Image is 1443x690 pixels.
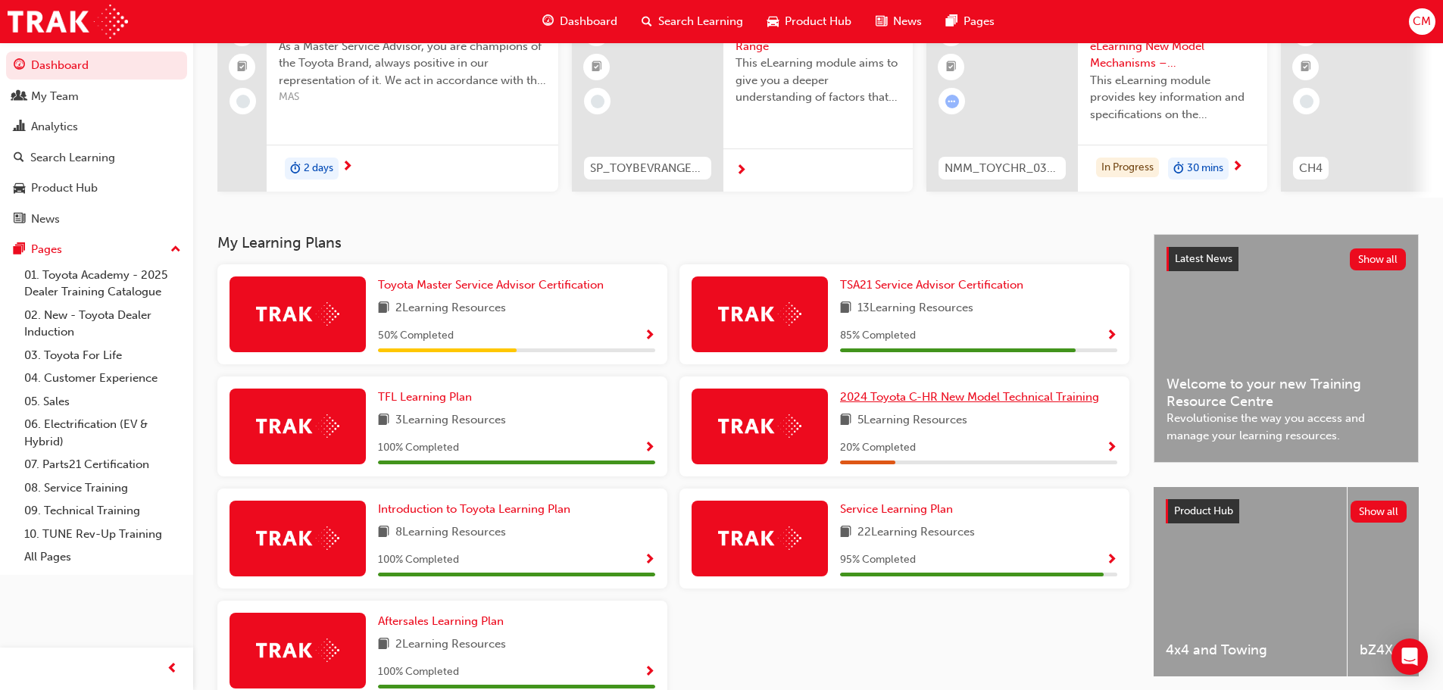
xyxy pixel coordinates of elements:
span: news-icon [14,213,25,226]
div: Pages [31,241,62,258]
span: prev-icon [167,660,178,679]
span: Show Progress [644,442,655,455]
span: Service Learning Plan [840,502,953,516]
a: search-iconSearch Learning [629,6,755,37]
a: guage-iconDashboard [530,6,629,37]
a: 04. Customer Experience [18,367,187,390]
span: CH4 [1299,160,1323,177]
a: SP_TOYBEVRANGE_ELToyota Electrified - EV RangeThis eLearning module aims to give you a deeper und... [572,8,913,192]
a: Product Hub [6,174,187,202]
span: duration-icon [290,159,301,179]
span: car-icon [14,182,25,195]
span: Show Progress [1106,329,1117,343]
span: book-icon [378,523,389,542]
button: Show Progress [644,551,655,570]
a: 09. Technical Training [18,499,187,523]
span: 2024 Toyota C-HR New Model Technical Training [840,390,1099,404]
a: 02. New - Toyota Dealer Induction [18,304,187,344]
span: This eLearning module aims to give you a deeper understanding of factors that influence driving r... [736,55,901,106]
span: 100 % Completed [378,439,459,457]
span: Show Progress [644,666,655,679]
a: Latest NewsShow allWelcome to your new Training Resource CentreRevolutionise the way you access a... [1154,234,1419,463]
span: 100 % Completed [378,551,459,569]
span: Dashboard [560,13,617,30]
button: Show Progress [1106,551,1117,570]
span: 5 Learning Resources [857,411,967,430]
span: 20 % Completed [840,439,916,457]
span: 85 % Completed [840,327,916,345]
span: Product Hub [1174,504,1233,517]
span: Revolutionise the way you access and manage your learning resources. [1167,410,1406,444]
a: NMM_TOYCHR_032024_MODULE_22024 Toyota C-HR eLearning New Model Mechanisms – Powertrains (Module 2... [926,8,1267,192]
a: news-iconNews [864,6,934,37]
a: Aftersales Learning Plan [378,613,510,630]
span: TFL Learning Plan [378,390,472,404]
span: news-icon [876,12,887,31]
a: 10. TUNE Rev-Up Training [18,523,187,546]
button: Show Progress [644,439,655,457]
span: learningRecordVerb_NONE-icon [591,95,604,108]
span: NMM_TOYCHR_032024_MODULE_2 [945,160,1060,177]
span: 2024 Toyota C-HR eLearning New Model Mechanisms – Powertrains (Module 2) [1090,20,1255,72]
button: Show all [1351,501,1407,523]
span: learningRecordVerb_NONE-icon [236,95,250,108]
span: Product Hub [785,13,851,30]
a: Product HubShow all [1166,499,1407,523]
a: 03. Toyota For Life [18,344,187,367]
span: 100 % Completed [378,663,459,681]
a: Search Learning [6,144,187,172]
span: News [893,13,922,30]
span: Aftersales Learning Plan [378,614,504,628]
span: booktick-icon [946,58,957,77]
span: 30 mins [1187,160,1223,177]
div: Search Learning [30,149,115,167]
a: Latest NewsShow all [1167,247,1406,271]
span: people-icon [14,90,25,104]
span: 2 days [304,160,333,177]
span: MAS [279,89,546,106]
span: chart-icon [14,120,25,134]
img: Trak [256,414,339,438]
span: This eLearning module provides key information and specifications on the powertrains associated w... [1090,72,1255,123]
span: next-icon [342,161,353,174]
a: car-iconProduct Hub [755,6,864,37]
span: Show Progress [644,554,655,567]
span: 2 Learning Resources [395,635,506,654]
span: TSA21 Service Advisor Certification [840,278,1023,292]
span: 4x4 and Towing [1166,642,1335,659]
h3: My Learning Plans [217,234,1129,251]
div: News [31,211,60,228]
span: Toyota Master Service Advisor Certification [378,278,604,292]
img: Trak [256,638,339,662]
button: CM [1409,8,1435,35]
a: TFL Learning Plan [378,389,478,406]
span: book-icon [840,523,851,542]
span: SP_TOYBEVRANGE_EL [590,160,705,177]
img: Trak [256,526,339,550]
a: 4x4 and Towing [1154,487,1347,676]
span: CM [1413,13,1431,30]
button: Show Progress [644,326,655,345]
span: 2 Learning Resources [395,299,506,318]
a: pages-iconPages [934,6,1007,37]
span: As a Master Service Advisor, you are champions of the Toyota Brand, always positive in our repres... [279,38,546,89]
span: duration-icon [1173,159,1184,179]
span: up-icon [170,240,181,260]
span: Welcome to your new Training Resource Centre [1167,376,1406,410]
div: In Progress [1096,158,1159,178]
span: booktick-icon [592,58,602,77]
span: Introduction to Toyota Learning Plan [378,502,570,516]
span: Pages [964,13,995,30]
span: 95 % Completed [840,551,916,569]
span: booktick-icon [1301,58,1311,77]
span: 3 Learning Resources [395,411,506,430]
button: Show Progress [644,663,655,682]
img: Trak [718,302,801,326]
span: learningRecordVerb_ATTEMPT-icon [945,95,959,108]
a: 07. Parts21 Certification [18,453,187,476]
div: Open Intercom Messenger [1391,638,1428,675]
span: search-icon [642,12,652,31]
a: All Pages [18,545,187,569]
img: Trak [256,302,339,326]
span: Search Learning [658,13,743,30]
